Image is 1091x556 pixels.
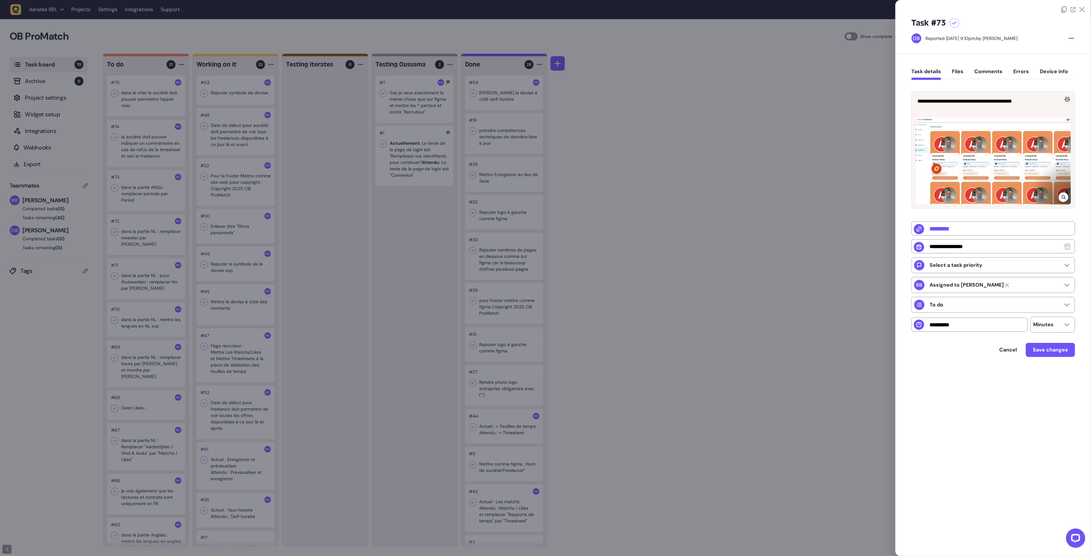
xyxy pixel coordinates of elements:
div: by [PERSON_NAME] [925,35,1017,42]
img: Oussama Bahassou [912,34,921,43]
span: Cancel [999,346,1017,353]
iframe: LiveChat chat widget [1061,526,1088,553]
button: Files [952,68,963,80]
p: Select a task priority [930,262,982,268]
strong: Rodolphe Balay [930,282,1004,288]
div: Reported [DATE] 9.10pm, [925,35,976,41]
p: To do [930,302,943,308]
button: Task details [911,68,941,80]
button: Cancel [993,344,1023,356]
button: Device info [1040,68,1068,80]
button: Comments [974,68,1002,80]
span: Save changes [1033,346,1068,353]
p: Minutes [1033,321,1054,328]
button: Save changes [1026,343,1075,357]
h5: Task #73 [911,18,946,28]
button: Errors [1013,68,1029,80]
